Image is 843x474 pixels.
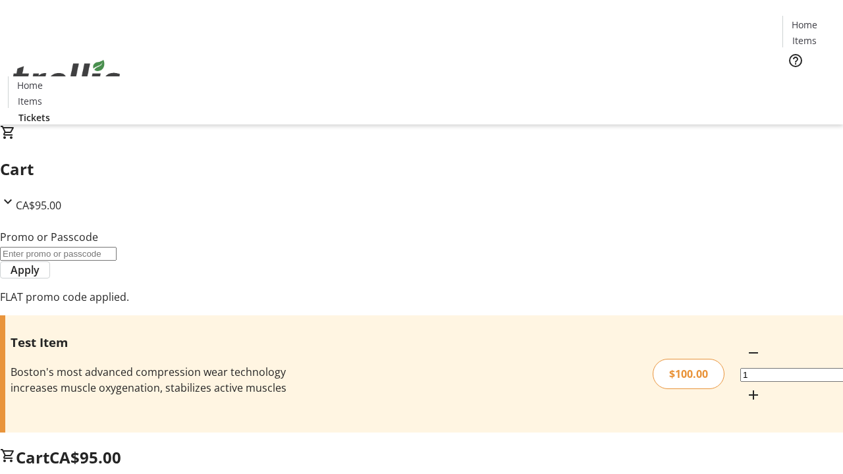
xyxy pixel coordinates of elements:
a: Items [9,94,51,108]
a: Items [783,34,825,47]
span: CA$95.00 [49,446,121,468]
a: Tickets [8,111,61,124]
span: Home [792,18,817,32]
span: Items [18,94,42,108]
span: Tickets [18,111,50,124]
div: $100.00 [653,359,724,389]
div: Boston's most advanced compression wear technology increases muscle oxygenation, stabilizes activ... [11,364,298,396]
h3: Test Item [11,333,298,352]
img: Orient E2E Organization yQs7hprBS5's Logo [8,45,125,111]
button: Decrement by one [740,340,767,366]
span: Items [792,34,817,47]
button: Help [782,47,809,74]
button: Increment by one [740,382,767,408]
span: Home [17,78,43,92]
a: Home [783,18,825,32]
span: CA$95.00 [16,198,61,213]
a: Tickets [782,76,835,90]
span: Apply [11,262,40,278]
a: Home [9,78,51,92]
span: Tickets [793,76,825,90]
